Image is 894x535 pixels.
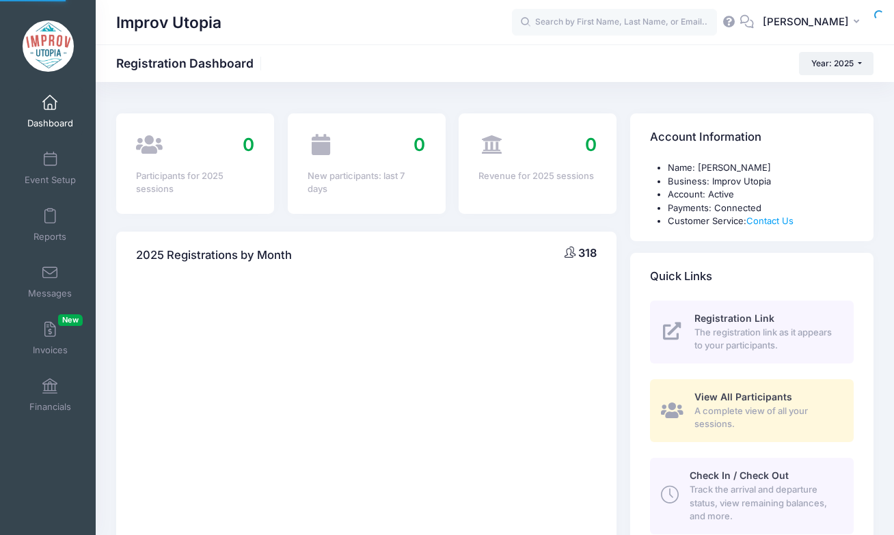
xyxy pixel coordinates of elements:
[690,469,789,481] span: Check In / Check Out
[694,391,792,402] span: View All Participants
[33,344,68,356] span: Invoices
[243,134,254,155] span: 0
[29,401,71,413] span: Financials
[754,7,873,38] button: [PERSON_NAME]
[578,246,597,260] span: 318
[585,134,597,155] span: 0
[668,175,854,189] li: Business: Improv Utopia
[668,215,854,228] li: Customer Service:
[512,9,717,36] input: Search by First Name, Last Name, or Email...
[18,87,83,135] a: Dashboard
[136,169,254,196] div: Participants for 2025 sessions
[690,483,838,523] span: Track the arrival and departure status, view remaining balances, and more.
[23,20,74,72] img: Improv Utopia
[116,7,221,38] h1: Improv Utopia
[694,326,838,353] span: The registration link as it appears to your participants.
[27,118,73,129] span: Dashboard
[25,174,76,186] span: Event Setup
[694,404,838,431] span: A complete view of all your sessions.
[414,134,425,155] span: 0
[18,314,83,362] a: InvoicesNew
[811,58,854,68] span: Year: 2025
[58,314,83,326] span: New
[18,371,83,419] a: Financials
[308,169,426,196] div: New participants: last 7 days
[668,161,854,175] li: Name: [PERSON_NAME]
[650,257,712,296] h4: Quick Links
[28,288,72,299] span: Messages
[694,312,774,324] span: Registration Link
[668,188,854,202] li: Account: Active
[18,258,83,305] a: Messages
[650,118,761,157] h4: Account Information
[746,215,794,226] a: Contact Us
[136,236,292,275] h4: 2025 Registrations by Month
[650,458,854,534] a: Check In / Check Out Track the arrival and departure status, view remaining balances, and more.
[33,231,66,243] span: Reports
[650,301,854,363] a: Registration Link The registration link as it appears to your participants.
[763,14,849,29] span: [PERSON_NAME]
[18,144,83,192] a: Event Setup
[650,379,854,442] a: View All Participants A complete view of all your sessions.
[478,169,597,183] div: Revenue for 2025 sessions
[799,52,873,75] button: Year: 2025
[116,56,265,70] h1: Registration Dashboard
[668,202,854,215] li: Payments: Connected
[18,201,83,249] a: Reports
